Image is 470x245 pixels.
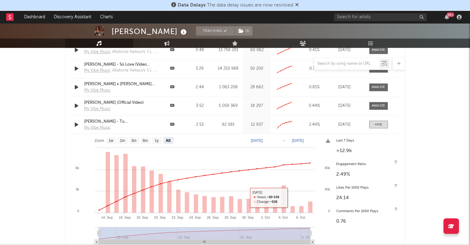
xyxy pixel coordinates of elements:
[96,11,117,23] a: Charts
[196,26,235,36] button: Tracking
[84,125,112,131] a: My Vibe Music
[108,138,113,143] text: 1w
[120,138,125,143] text: 1m
[245,47,269,53] div: 60 062
[332,103,357,109] div: [DATE]
[261,215,270,219] text: 2. Oct
[324,166,330,169] text: 80k
[251,138,263,142] text: [DATE]
[77,209,79,212] text: 0
[84,49,112,57] a: My Vibe Music
[119,215,130,219] text: 16. Sep
[84,68,112,76] a: My Vibe Music
[224,215,236,219] text: 28. Sep
[112,26,188,37] div: [PERSON_NAME]
[334,13,427,21] input: Search for artists
[336,217,396,225] div: 0.76
[242,215,254,219] text: 30. Sep
[49,11,96,23] a: Discovery Assistant
[235,26,252,36] button: (1)
[296,215,305,219] text: 6. Oct
[336,137,396,144] div: Last 7 Days
[188,47,212,53] div: 3:48
[235,26,253,36] span: ( 1 )
[336,194,396,201] div: 24.14
[215,84,242,90] div: 1 063 208
[20,11,49,23] a: Dashboard
[336,170,396,178] div: 2.49 %
[328,209,330,212] text: 0
[295,3,299,8] span: Dismiss
[155,138,159,143] text: 1y
[292,138,304,142] text: [DATE]
[75,187,79,191] text: 3k
[332,121,357,128] div: [DATE]
[278,215,287,219] text: 4. Oct
[84,87,112,94] a: My Vibe Music
[95,138,104,143] text: Zoom
[84,81,157,87] a: [PERSON_NAME] x [PERSON_NAME] (Official Video) 2025
[188,103,212,109] div: 3:52
[314,61,379,66] input: Search by song name or URL
[215,47,242,53] div: 13 759 201
[445,15,449,20] button: 99+
[131,138,136,143] text: 3m
[101,215,113,219] text: 14. Sep
[178,3,205,8] span: Data Delays
[178,3,293,8] span: : The data delay issues are now resolved
[245,84,269,90] div: 28 662
[112,68,157,74] div: Altafonte Network S.L. (on behalf of My Vibe Music); PEDL, [DEMOGRAPHIC_DATA], UMPG Publishing, L...
[189,215,201,219] text: 24. Sep
[300,103,329,109] div: 0.44 %
[142,138,148,143] text: 6m
[300,84,329,90] div: 0.81 %
[324,187,330,191] text: 40k
[336,147,396,154] div: +12.9k
[84,100,157,106] a: [PERSON_NAME] (Official Video)
[207,215,218,219] text: 26. Sep
[245,121,269,128] div: 12 937
[300,47,329,53] div: 0.41 %
[336,184,396,191] div: Likes Per 1000 Plays
[300,121,329,128] div: 2.49 %
[136,215,148,219] text: 18. Sep
[215,121,242,128] div: 92 081
[154,215,166,219] text: 20. Sep
[171,215,183,219] text: 22. Sep
[336,160,396,168] div: Engagement Ratio
[282,138,286,142] text: →
[84,118,157,125] a: [PERSON_NAME] - Tu [PERSON_NAME] (Official Video) 2025
[166,138,170,143] text: All
[245,103,269,109] div: 18 297
[336,208,396,215] div: Comments Per 1000 Plays
[215,103,242,109] div: 5 059 369
[188,84,212,90] div: 2:44
[332,47,357,53] div: [DATE]
[447,12,454,17] div: 99 +
[112,49,157,55] div: Altafonte Network S.L. (on behalf of My Vibe Music), and 1 Music Rights Societies
[188,121,212,128] div: 2:53
[332,84,357,90] div: [DATE]
[75,166,79,169] text: 6k
[84,106,112,112] a: My Vibe Music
